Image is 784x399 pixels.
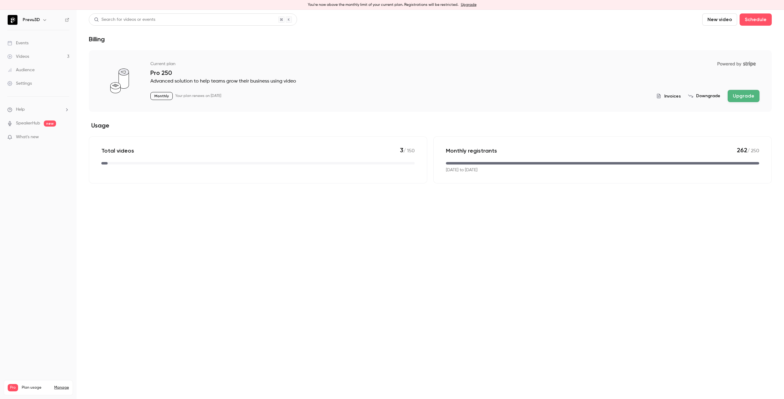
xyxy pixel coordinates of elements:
span: 262 [737,146,747,154]
div: Search for videos or events [94,17,155,23]
section: billing [89,50,772,183]
h6: Prevu3D [23,17,40,23]
button: Schedule [740,13,772,26]
h1: Billing [89,35,105,43]
p: Monthly [150,92,173,100]
a: Manage [54,385,69,390]
span: What's new [16,134,39,140]
a: SpeakerHub [16,120,40,127]
li: help-dropdown-opener [7,106,69,113]
p: Total videos [101,147,134,154]
span: 3 [400,146,403,154]
span: Help [16,106,25,113]
p: Pro 250 [150,69,759,76]
button: Downgrade [688,93,720,99]
img: Prevu3D [8,15,17,25]
button: Upgrade [728,90,759,102]
p: Advanced solution to help teams grow their business using video [150,78,759,85]
span: new [44,120,56,127]
p: Monthly registrants [446,147,497,154]
p: Your plan renews on [DATE] [175,94,221,98]
p: / 150 [400,146,415,155]
a: Upgrade [461,2,477,7]
p: / 250 [737,146,759,155]
span: Pro [8,384,18,391]
iframe: Noticeable Trigger [62,135,69,140]
span: Invoices [664,93,681,99]
p: [DATE] to [DATE] [446,167,477,173]
button: New video [702,13,737,26]
div: Audience [7,67,35,73]
div: Videos [7,54,29,60]
p: Current plan [150,61,175,67]
h2: Usage [89,122,772,129]
div: Events [7,40,28,46]
button: Invoices [656,93,681,99]
span: Plan usage [22,385,51,390]
div: Settings [7,80,32,87]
